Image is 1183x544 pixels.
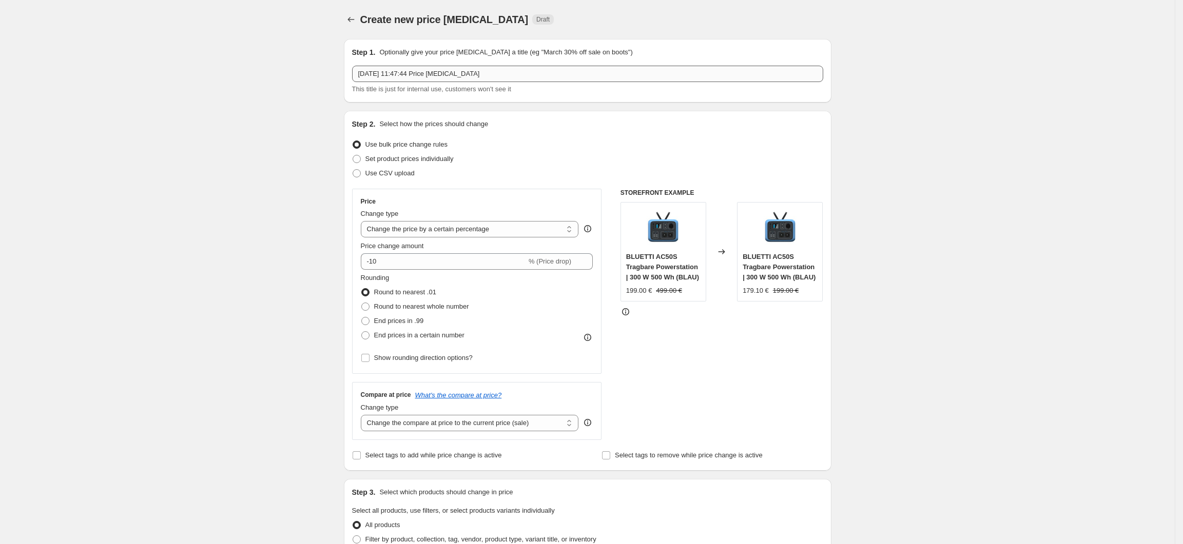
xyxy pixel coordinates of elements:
[365,521,400,529] span: All products
[365,140,448,148] span: Use bulk price change rules
[374,288,436,296] span: Round to nearest .01
[365,535,596,543] span: Filter by product, collection, tag, vendor, product type, variant title, or inventory
[352,487,376,497] h2: Step 3.
[583,417,593,428] div: help
[529,257,571,265] span: % (Price drop)
[760,208,801,249] img: 8_80x.jpg
[379,119,488,129] p: Select how the prices should change
[773,286,799,296] strike: 199.00 €
[374,303,469,310] span: Round to nearest whole number
[360,14,529,25] span: Create new price [MEDICAL_DATA]
[536,15,550,24] span: Draft
[626,253,699,281] span: BLUETTI AC50S Tragbare Powerstation | 300 W 500 Wh (BLAU)
[365,169,415,177] span: Use CSV upload
[361,253,527,270] input: -15
[365,451,502,459] span: Select tags to add while price change is active
[365,155,454,163] span: Set product prices individually
[620,189,823,197] h6: STOREFRONT EXAMPLE
[361,391,411,399] h3: Compare at price
[626,286,652,296] div: 199.00 €
[379,47,632,57] p: Optionally give your price [MEDICAL_DATA] a title (eg "March 30% off sale on boots")
[361,404,399,411] span: Change type
[379,487,513,497] p: Select which products should change in price
[352,66,823,82] input: 30% off holiday sale
[352,507,555,514] span: Select all products, use filters, or select products variants individually
[743,253,816,281] span: BLUETTI AC50S Tragbare Powerstation | 300 W 500 Wh (BLAU)
[374,354,473,361] span: Show rounding direction options?
[643,208,684,249] img: 8_80x.jpg
[361,274,390,281] span: Rounding
[352,47,376,57] h2: Step 1.
[615,451,763,459] span: Select tags to remove while price change is active
[583,224,593,234] div: help
[656,286,682,296] strike: 499.00 €
[344,12,358,27] button: Price change jobs
[374,317,424,325] span: End prices in .99
[374,331,464,339] span: End prices in a certain number
[361,210,399,217] span: Change type
[743,286,769,296] div: 179.10 €
[415,391,502,399] button: What's the compare at price?
[352,85,511,93] span: This title is just for internal use, customers won't see it
[361,197,376,206] h3: Price
[361,242,424,250] span: Price change amount
[352,119,376,129] h2: Step 2.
